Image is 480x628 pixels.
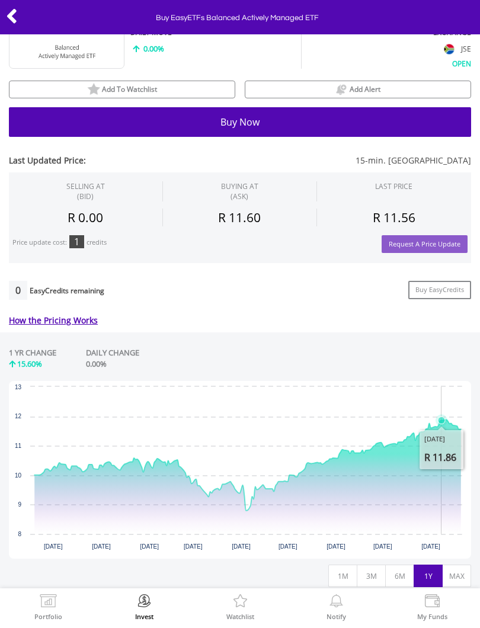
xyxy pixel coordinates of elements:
[34,594,62,620] a: Portfolio
[221,181,258,201] span: BUYING AT
[373,543,392,550] text: [DATE]
[9,347,56,358] div: 1 YR CHANGE
[226,594,254,620] a: Watchlist
[9,81,235,98] button: watchlist Add To Watchlist
[87,238,107,247] div: credits
[12,238,67,247] div: Price update cost:
[23,9,111,69] img: TFSA.EASYBF.png
[417,594,447,620] a: My Funds
[327,594,346,620] a: Notify
[15,413,22,419] text: 12
[461,44,471,54] span: JSE
[135,613,153,620] label: Invest
[66,181,105,201] div: SELLING AT
[327,594,345,611] img: View Notifications
[408,281,471,299] a: Buy EasyCredits
[9,281,27,300] div: 0
[328,565,357,587] button: 1M
[92,543,111,550] text: [DATE]
[226,613,254,620] label: Watchlist
[373,209,415,226] span: R 11.56
[18,531,21,537] text: 8
[184,543,203,550] text: [DATE]
[86,347,183,358] div: DAILY CHANGE
[417,613,447,620] label: My Funds
[9,107,471,137] button: Buy Now
[66,191,105,201] span: (BID)
[86,358,107,369] span: 0.00%
[414,565,443,587] button: 1Y
[335,83,348,96] img: price alerts bell
[350,84,380,94] span: Add Alert
[9,315,98,326] a: How the Pricing Works
[245,81,471,98] button: price alerts bell Add Alert
[302,57,472,69] div: OPEN
[15,384,22,390] text: 13
[357,565,386,587] button: 3M
[385,565,414,587] button: 6M
[87,83,100,96] img: watchlist
[444,44,455,54] img: flag
[34,613,62,620] label: Portfolio
[135,594,153,611] img: Invest Now
[279,543,297,550] text: [DATE]
[140,543,159,550] text: [DATE]
[15,472,22,479] text: 10
[218,209,261,226] span: R 11.60
[382,235,468,254] button: Request A Price Update
[30,287,104,297] div: EasyCredits remaining
[39,594,57,611] img: View Portfolio
[327,543,345,550] text: [DATE]
[9,381,471,559] div: Chart. Highcharts interactive chart.
[9,155,201,166] span: Last Updated Price:
[143,43,164,54] span: 0.00%
[327,613,346,620] label: Notify
[201,155,471,166] span: 15-min. [GEOGRAPHIC_DATA]
[442,565,471,587] button: MAX
[438,417,445,424] path: Friday, 8 Aug 2025, 11.86.
[375,181,412,191] div: LAST PRICE
[421,543,440,550] text: [DATE]
[15,443,22,449] text: 11
[102,84,157,94] span: Add To Watchlist
[68,209,103,226] span: R 0.00
[17,358,42,369] span: 15.60%
[232,543,251,550] text: [DATE]
[18,501,21,508] text: 9
[135,594,153,620] a: Invest
[9,381,471,559] svg: Interactive chart
[423,594,441,611] img: View Funds
[44,543,63,550] text: [DATE]
[69,235,84,248] div: 1
[221,191,258,201] span: (ASK)
[231,594,249,611] img: Watchlist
